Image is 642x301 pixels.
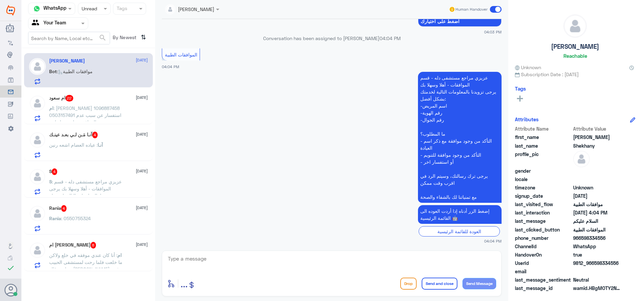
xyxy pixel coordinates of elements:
[99,32,107,43] button: search
[141,32,146,43] i: ⇅
[573,142,622,149] span: Shekhany
[515,116,539,122] h6: Attributes
[573,167,622,174] span: null
[573,235,622,242] span: 966598334556
[49,142,98,148] span: : عياده العضام اشعه رنين
[563,53,587,59] h6: Reachable
[49,105,121,125] span: : [PERSON_NAME] 1096887458 0503157491 استفسار عن سبب عدم الموافقة + استفسار اخر
[573,176,622,183] span: null
[116,5,127,13] div: Tags
[573,285,622,292] span: wamid.HBgMOTY2NTk4MzM0NTU2FQIAEhgUM0EyRjNGQjVDRTI2QjJGRjc0NUEA
[573,192,622,199] span: 2025-08-18T13:03:59.61Z
[515,125,572,132] span: Attribute Name
[515,64,541,71] span: Unknown
[515,71,635,78] span: Subscription Date : [DATE]
[573,226,622,233] span: الموافقات الطبية
[515,235,572,242] span: phone_number
[7,264,15,272] i: check
[98,142,103,148] span: آنـا
[61,215,91,221] span: : 0550755324
[49,252,122,286] span: : أنا كان عندي موفقه في خلع ولاكن ما خلعت فلما رحت لمستشفى الحبيب وخلعت قالو [PERSON_NAME] رفض ان...
[573,134,622,141] span: Lana
[515,243,572,250] span: ChannelId
[419,226,500,237] div: العودة للقائمة الرئيسية
[29,132,46,148] img: defaultAdmin.png
[92,132,98,138] span: 4
[6,5,15,16] img: Widebot Logo
[49,58,85,64] h5: Lana Shekhany
[181,277,188,289] span: ...
[117,252,122,258] span: ام
[57,68,93,74] span: : موافقات الطبية
[573,151,590,167] img: defaultAdmin.png
[573,184,622,191] span: Unknown
[564,15,586,37] img: defaultAdmin.png
[515,142,572,149] span: last_name
[136,95,148,101] span: [DATE]
[455,6,488,12] span: Human Handover
[515,151,572,166] span: profile_pic
[49,105,53,111] span: ام
[515,260,572,267] span: UserId
[4,284,17,296] button: Avatar
[136,205,148,211] span: [DATE]
[29,205,46,222] img: defaultAdmin.png
[573,251,622,258] span: true
[110,32,138,45] span: By Newest
[49,68,57,74] span: Bot
[573,209,622,216] span: 2025-08-18T13:04:13.791Z
[515,192,572,199] span: signup_date
[136,57,148,63] span: [DATE]
[29,168,46,185] img: defaultAdmin.png
[400,278,417,290] button: Drop
[32,18,42,28] img: yourTeam.svg
[49,95,74,102] h5: ام سعود
[49,205,67,212] h5: Rania
[462,278,496,289] button: Send Message
[162,35,502,42] p: Conversation has been assigned to [PERSON_NAME]
[484,29,502,35] span: 04:03 PM
[49,168,58,175] h5: S
[573,201,622,208] span: موافقات الطبية
[573,260,622,267] span: 9812_966598334556
[49,179,52,184] span: S
[515,276,572,283] span: last_message_sentiment
[515,217,572,224] span: last_message
[32,4,42,14] img: whatsapp.png
[422,278,457,290] button: Send and close
[573,217,622,224] span: السلام عليكم
[136,168,148,174] span: [DATE]
[515,176,572,183] span: locale
[573,268,622,275] span: null
[29,242,46,259] img: defaultAdmin.png
[515,268,572,275] span: email
[515,201,572,208] span: last_visited_flow
[515,251,572,258] span: HandoverOn
[165,52,197,57] span: الموافقات الطبية
[380,35,401,41] span: 04:04 PM
[162,64,179,69] span: 04:04 PM
[418,72,502,203] p: 18/8/2025, 4:04 PM
[515,209,572,216] span: last_interaction
[515,184,572,191] span: timezone
[99,34,107,42] span: search
[573,125,622,132] span: Attribute Value
[551,43,599,50] h5: [PERSON_NAME]
[515,226,572,233] span: last_clicked_button
[515,167,572,174] span: gender
[515,86,526,92] h6: Tags
[49,132,98,138] h5: آنـا مَـن لـي بعـد عينـك
[61,205,67,212] span: 4
[418,205,502,224] p: 18/8/2025, 4:04 PM
[49,215,61,221] span: Rania
[573,276,622,283] span: 0
[573,243,622,250] span: 2
[66,95,74,102] span: 22
[181,276,188,291] button: ...
[515,285,572,292] span: last_message_id
[515,134,572,141] span: first_name
[49,179,124,262] span: : عزيزي مراجع مستشفى دله - قسم الموافقات - أهلا وسهلا بك يرجى تزويدنا بالمعلومات التالية لخدمتك ب...
[29,95,46,112] img: defaultAdmin.png
[136,131,148,137] span: [DATE]
[52,168,58,175] span: 4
